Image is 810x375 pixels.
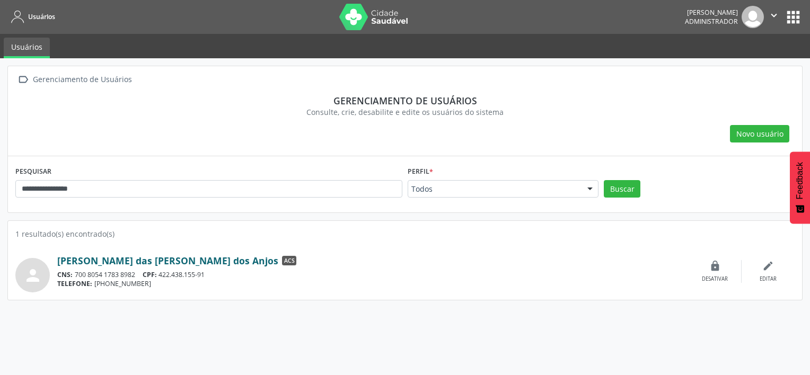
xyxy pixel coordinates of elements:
i:  [768,10,780,21]
div: Gerenciamento de Usuários [31,72,134,87]
div: Gerenciamento de usuários [23,95,787,106]
span: CPF: [143,270,157,279]
span: Todos [411,184,577,194]
span: Feedback [795,162,805,199]
button:  [764,6,784,28]
div: 700 8054 1783 8982 422.438.155-91 [57,270,689,279]
a: Usuários [4,38,50,58]
span: TELEFONE: [57,279,92,288]
div: Consulte, crie, desabilite e edite os usuários do sistema [23,106,787,118]
label: PESQUISAR [15,164,51,180]
i: edit [762,260,774,272]
span: Administrador [685,17,738,26]
i:  [15,72,31,87]
button: Novo usuário [730,125,789,143]
div: [PERSON_NAME] [685,8,738,17]
div: [PHONE_NUMBER] [57,279,689,288]
span: Novo usuário [736,128,783,139]
span: CNS: [57,270,73,279]
img: img [742,6,764,28]
div: Editar [760,275,777,283]
i: person [23,266,42,285]
label: Perfil [408,164,433,180]
a: Usuários [7,8,55,25]
span: Usuários [28,12,55,21]
span: ACS [282,256,296,265]
div: 1 resultado(s) encontrado(s) [15,228,795,239]
i: lock [709,260,721,272]
div: Desativar [702,275,728,283]
button: Buscar [604,180,640,198]
button: apps [784,8,803,26]
a: [PERSON_NAME] das [PERSON_NAME] dos Anjos [57,255,278,266]
button: Feedback - Mostrar pesquisa [790,151,810,224]
a:  Gerenciamento de Usuários [15,72,134,87]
